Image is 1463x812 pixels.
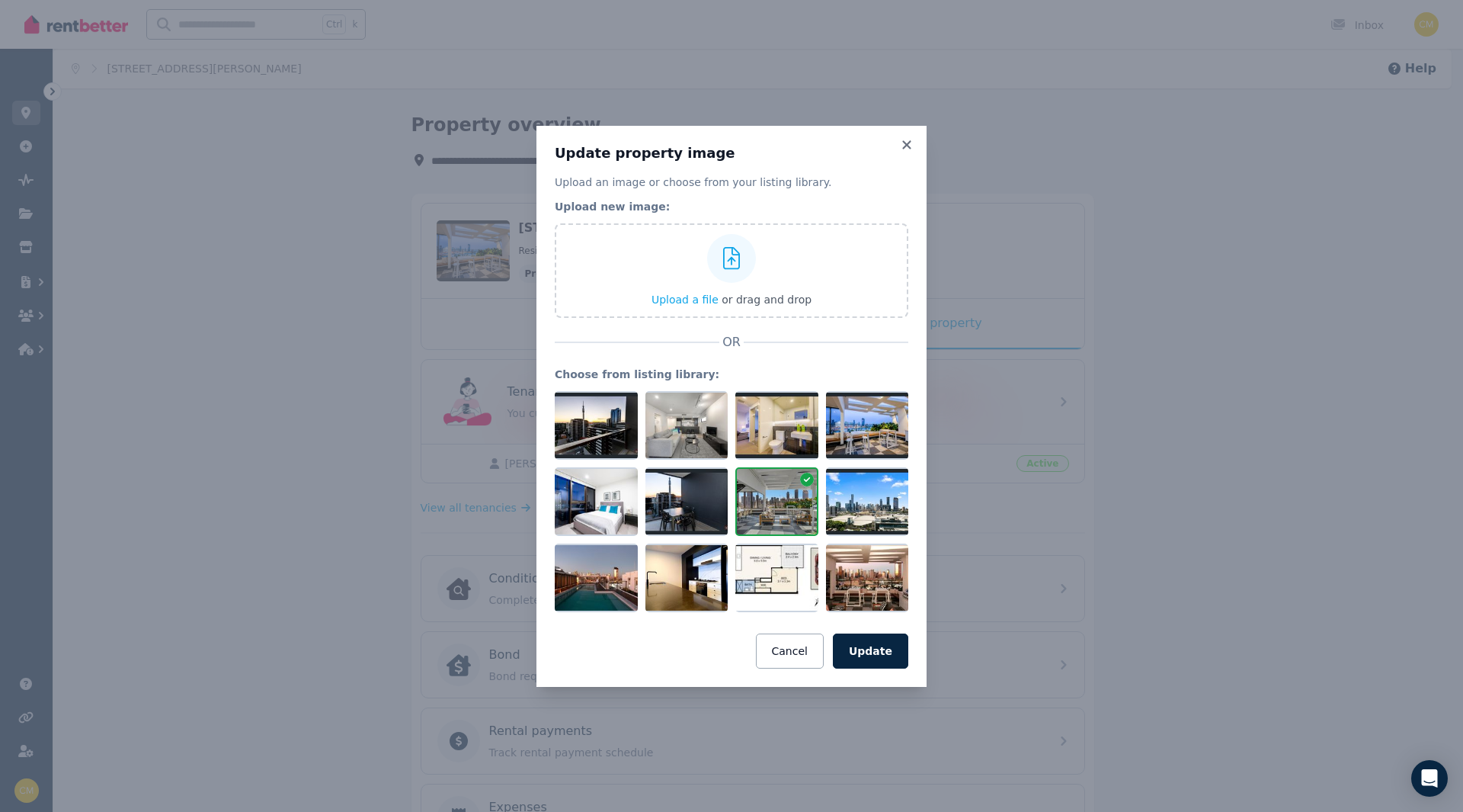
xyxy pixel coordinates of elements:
[555,144,908,162] h3: Update property image
[555,175,908,190] p: Upload an image or choose from your listing library.
[651,292,812,307] button: Upload a file or drag and drop
[756,634,824,669] button: Cancel
[555,199,908,214] legend: Upload new image:
[651,294,719,306] span: Upload a file
[1411,760,1448,797] div: Open Intercom Messenger
[719,333,744,351] span: OR
[555,367,908,382] legend: Choose from listing library:
[833,634,908,669] button: Update
[722,294,812,306] span: or drag and drop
